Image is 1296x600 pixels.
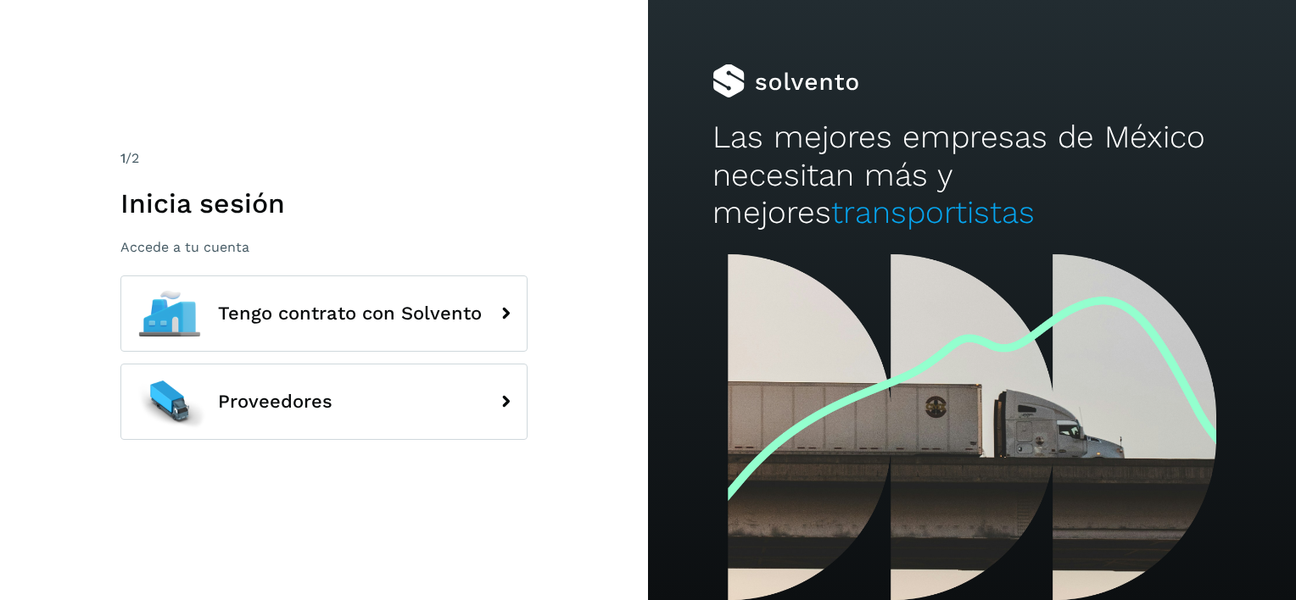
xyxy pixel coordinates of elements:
[218,392,332,412] span: Proveedores
[218,303,482,324] span: Tengo contrato con Solvento
[120,187,528,219] h1: Inicia sesión
[120,364,528,440] button: Proveedores
[120,148,528,169] div: /2
[120,275,528,352] button: Tengo contrato con Solvento
[831,194,1035,231] span: transportistas
[712,119,1231,231] h2: Las mejores empresas de México necesitan más y mejores
[120,150,126,166] span: 1
[120,239,528,255] p: Accede a tu cuenta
